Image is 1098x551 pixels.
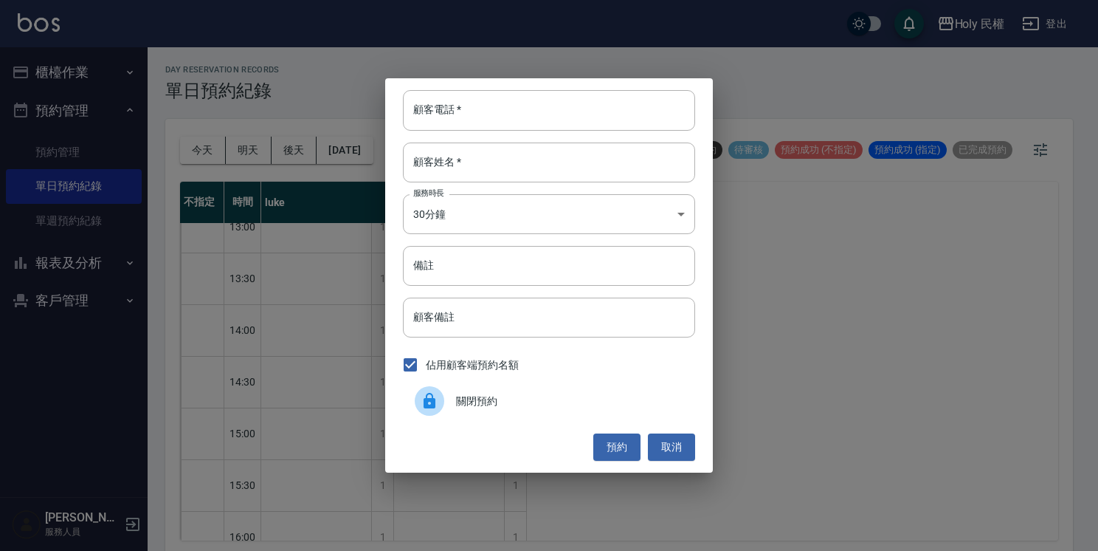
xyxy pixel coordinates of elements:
div: 關閉預約 [403,380,695,422]
button: 預約 [593,434,640,461]
div: 30分鐘 [403,194,695,234]
span: 關閉預約 [456,394,683,409]
span: 佔用顧客端預約名額 [426,357,519,373]
label: 服務時長 [413,188,444,199]
button: 取消 [648,434,695,461]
